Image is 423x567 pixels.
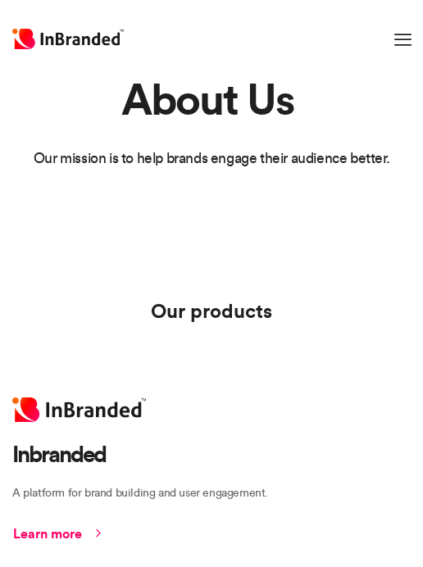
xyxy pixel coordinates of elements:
p: A platform for brand building and user engagement. [12,482,411,505]
h2: Our products [12,297,411,326]
a: Learn more [12,518,113,549]
img: Inbranded [12,397,146,422]
p: Our mission is to help brands engage their audience better. [12,143,411,172]
h1: About Us [12,75,411,124]
img: Inbranded [12,29,124,49]
h3: Inbranded [12,442,411,465]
